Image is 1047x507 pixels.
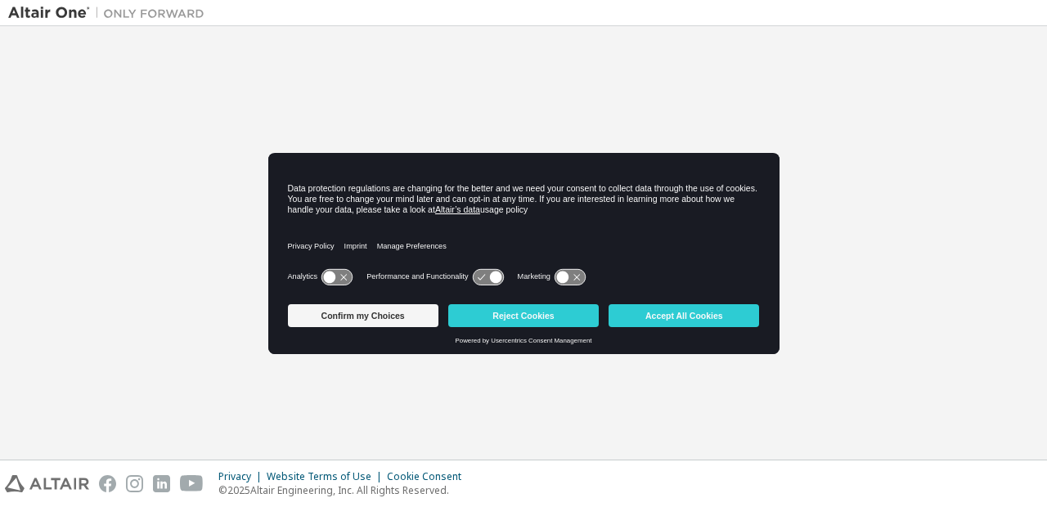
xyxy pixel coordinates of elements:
img: instagram.svg [126,475,143,492]
img: facebook.svg [99,475,116,492]
img: linkedin.svg [153,475,170,492]
div: Cookie Consent [387,470,471,483]
p: © 2025 Altair Engineering, Inc. All Rights Reserved. [218,483,471,497]
img: youtube.svg [180,475,204,492]
img: Altair One [8,5,213,21]
div: Website Terms of Use [267,470,387,483]
div: Privacy [218,470,267,483]
img: altair_logo.svg [5,475,89,492]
